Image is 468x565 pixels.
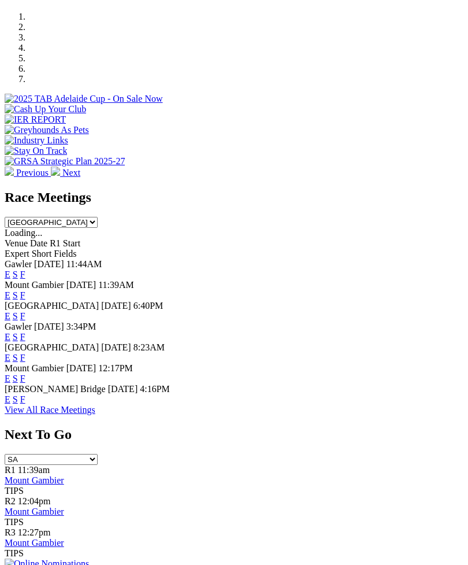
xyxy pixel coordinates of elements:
[51,168,80,178] a: Next
[5,290,10,300] a: E
[5,104,86,115] img: Cash Up Your Club
[5,228,42,238] span: Loading...
[5,475,64,485] a: Mount Gambier
[5,384,106,394] span: [PERSON_NAME] Bridge
[13,269,18,279] a: S
[18,465,50,475] span: 11:39am
[5,332,10,342] a: E
[13,290,18,300] a: S
[34,259,64,269] span: [DATE]
[133,342,165,352] span: 8:23AM
[20,394,25,404] a: F
[5,427,463,442] h2: Next To Go
[5,363,64,373] span: Mount Gambier
[5,527,16,537] span: R3
[5,249,29,259] span: Expert
[5,238,28,248] span: Venue
[5,269,10,279] a: E
[98,280,134,290] span: 11:39AM
[13,394,18,404] a: S
[5,125,89,135] img: Greyhounds As Pets
[5,538,64,548] a: Mount Gambier
[66,280,96,290] span: [DATE]
[5,548,24,558] span: TIPS
[5,156,125,167] img: GRSA Strategic Plan 2025-27
[5,190,463,205] h2: Race Meetings
[5,301,99,311] span: [GEOGRAPHIC_DATA]
[20,374,25,383] a: F
[20,332,25,342] a: F
[20,311,25,321] a: F
[5,259,32,269] span: Gawler
[20,353,25,363] a: F
[5,146,67,156] img: Stay On Track
[5,135,68,146] img: Industry Links
[5,394,10,404] a: E
[5,311,10,321] a: E
[5,94,163,104] img: 2025 TAB Adelaide Cup - On Sale Now
[5,496,16,506] span: R2
[5,374,10,383] a: E
[34,322,64,331] span: [DATE]
[13,332,18,342] a: S
[66,259,102,269] span: 11:44AM
[5,280,64,290] span: Mount Gambier
[5,405,95,415] a: View All Race Meetings
[66,363,96,373] span: [DATE]
[5,465,16,475] span: R1
[101,342,131,352] span: [DATE]
[54,249,76,259] span: Fields
[5,342,99,352] span: [GEOGRAPHIC_DATA]
[98,363,133,373] span: 12:17PM
[101,301,131,311] span: [DATE]
[5,167,14,176] img: chevron-left-pager-white.svg
[66,322,96,331] span: 3:34PM
[18,527,51,537] span: 12:27pm
[5,507,64,516] a: Mount Gambier
[16,168,49,178] span: Previous
[5,115,66,125] img: IER REPORT
[51,167,60,176] img: chevron-right-pager-white.svg
[5,517,24,527] span: TIPS
[5,353,10,363] a: E
[62,168,80,178] span: Next
[13,374,18,383] a: S
[20,269,25,279] a: F
[13,311,18,321] a: S
[50,238,80,248] span: R1 Start
[30,238,47,248] span: Date
[5,322,32,331] span: Gawler
[13,353,18,363] a: S
[32,249,52,259] span: Short
[108,384,138,394] span: [DATE]
[20,290,25,300] a: F
[133,301,164,311] span: 6:40PM
[18,496,51,506] span: 12:04pm
[140,384,170,394] span: 4:16PM
[5,168,51,178] a: Previous
[5,486,24,496] span: TIPS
